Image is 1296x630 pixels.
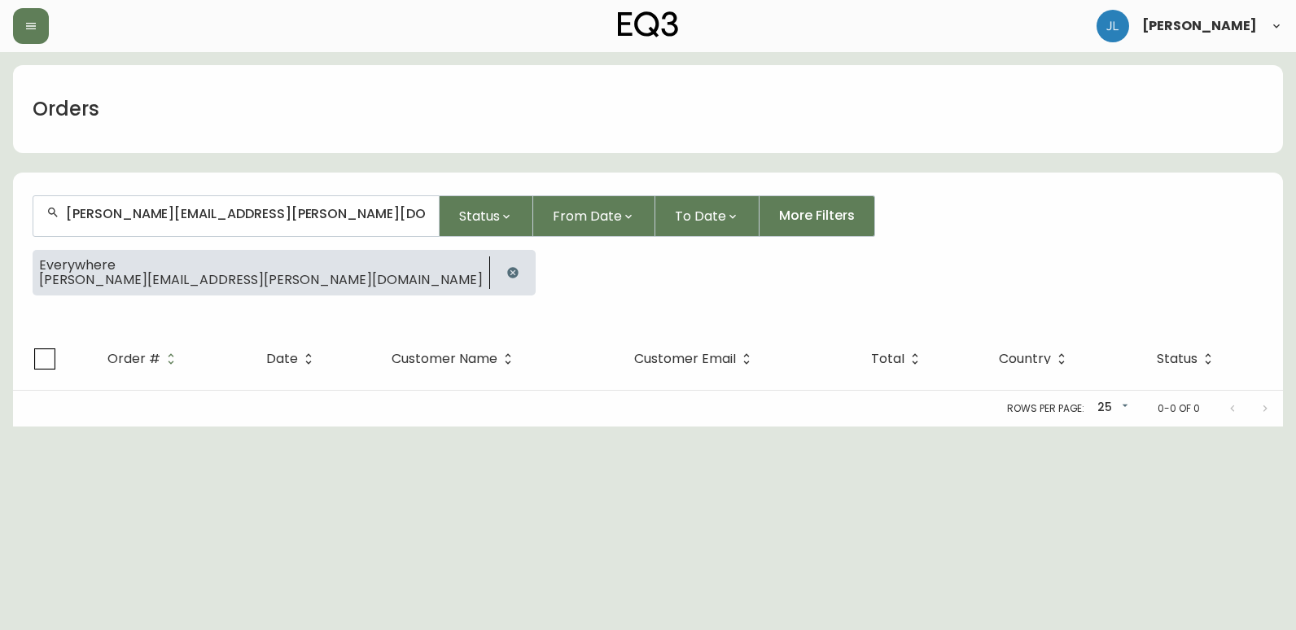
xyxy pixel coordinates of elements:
button: Status [440,195,533,237]
span: Total [871,354,904,364]
span: [PERSON_NAME] [1142,20,1257,33]
button: From Date [533,195,655,237]
p: 0-0 of 0 [1158,401,1200,416]
span: Date [266,354,298,364]
button: To Date [655,195,760,237]
span: Customer Name [392,354,497,364]
span: Everywhere [39,258,483,273]
span: Total [871,352,926,366]
img: logo [618,11,678,37]
span: Country [999,354,1051,364]
p: Rows per page: [1007,401,1084,416]
span: Order # [107,354,160,364]
span: More Filters [779,207,855,225]
span: Customer Email [634,354,736,364]
span: Customer Email [634,352,757,366]
span: To Date [675,206,726,226]
span: Order # [107,352,182,366]
span: [PERSON_NAME][EMAIL_ADDRESS][PERSON_NAME][DOMAIN_NAME] [39,273,483,287]
h1: Orders [33,95,99,123]
img: 1c9c23e2a847dab86f8017579b61559c [1097,10,1129,42]
span: Customer Name [392,352,519,366]
span: Country [999,352,1072,366]
span: Status [1157,354,1197,364]
span: Date [266,352,319,366]
span: Status [459,206,500,226]
span: From Date [553,206,622,226]
input: Search [66,206,426,221]
div: 25 [1091,395,1132,422]
button: More Filters [760,195,875,237]
span: Status [1157,352,1219,366]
